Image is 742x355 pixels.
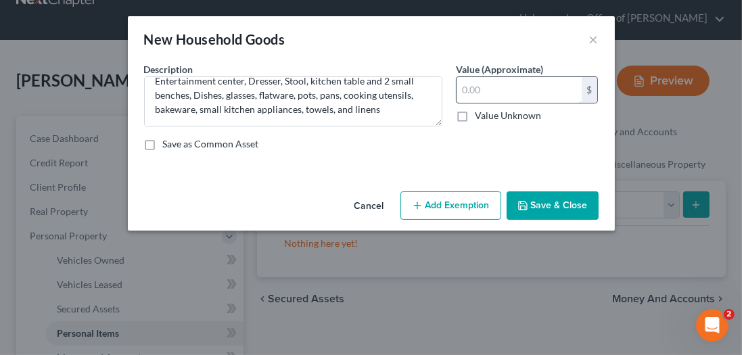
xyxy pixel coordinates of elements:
button: Add Exemption [400,191,501,220]
button: Save & Close [507,191,599,220]
button: Cancel [344,193,395,220]
button: × [589,31,599,47]
div: $ [582,77,598,103]
label: Value (Approximate) [456,62,543,76]
span: Description [144,64,193,75]
label: Save as Common Asset [163,137,259,151]
input: 0.00 [457,77,582,103]
label: Value Unknown [475,109,541,122]
div: New Household Goods [144,30,285,49]
iframe: Intercom live chat [696,309,728,341]
span: 2 [724,309,735,320]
